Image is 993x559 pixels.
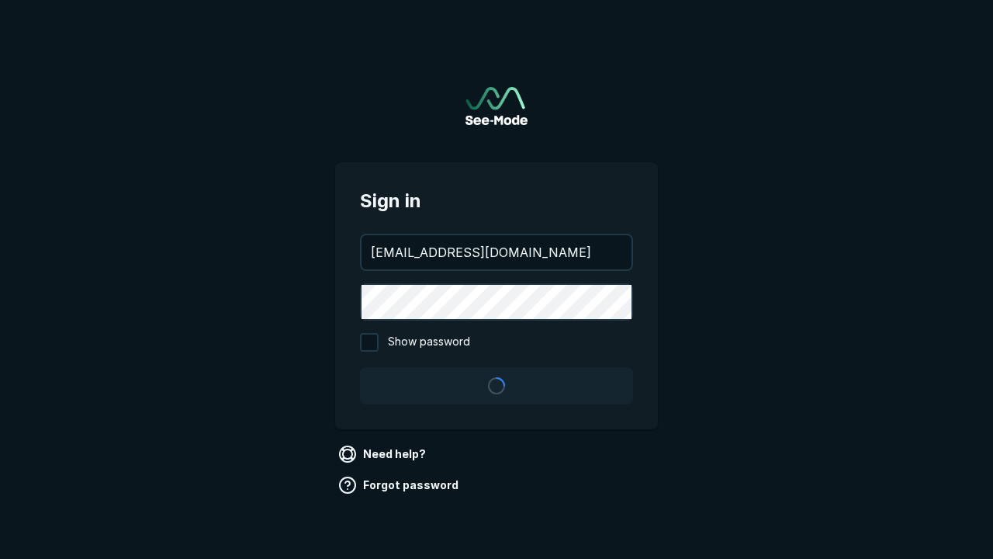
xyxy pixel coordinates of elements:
img: See-Mode Logo [465,87,528,125]
a: Need help? [335,442,432,467]
a: Forgot password [335,473,465,498]
span: Sign in [360,187,633,215]
a: Go to sign in [465,87,528,125]
span: Show password [388,333,470,352]
input: your@email.com [362,235,631,269]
